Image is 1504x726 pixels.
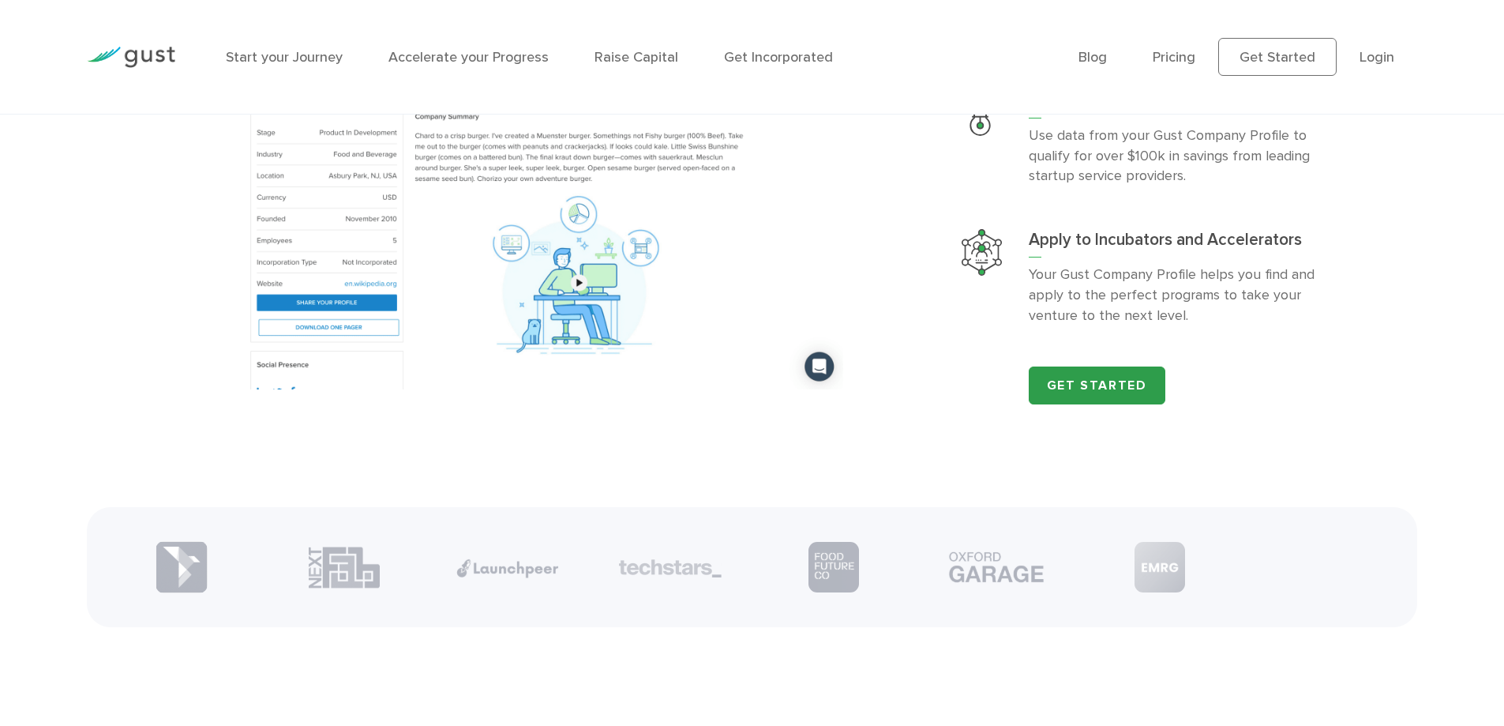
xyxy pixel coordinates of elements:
[226,49,343,66] a: Start your Journey
[962,229,1003,275] img: Apply To Incubators And Accelerators
[1029,265,1336,326] p: Your Gust Company Profile helps you find and apply to the perfect programs to take your venture t...
[619,559,722,578] img: Partner
[1153,49,1195,66] a: Pricing
[388,49,549,66] a: Accelerate your Progress
[1078,49,1107,66] a: Blog
[1360,49,1394,66] a: Login
[456,559,559,578] img: Partner
[1029,126,1336,187] p: Use data from your Gust Company Profile to qualify for over $100k in savings from leading startup...
[724,49,833,66] a: Get Incorporated
[156,541,208,593] img: Partner
[945,547,1048,587] img: Partner
[1135,542,1185,592] img: Partner
[309,546,380,589] img: Partner
[940,69,1357,209] a: Extend Your RunwayExtend your RunwayUse data from your Gust Company Profile to qualify for over $...
[1029,367,1165,404] a: Get Started
[87,47,175,68] img: Gust Logo
[1218,38,1337,76] a: Get Started
[594,49,678,66] a: Raise Capital
[1029,229,1336,258] h3: Apply to Incubators and Accelerators
[940,208,1357,348] a: Apply To Incubators And AcceleratorsApply to Incubators and AcceleratorsYour Gust Company Profile...
[808,542,859,592] img: Partner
